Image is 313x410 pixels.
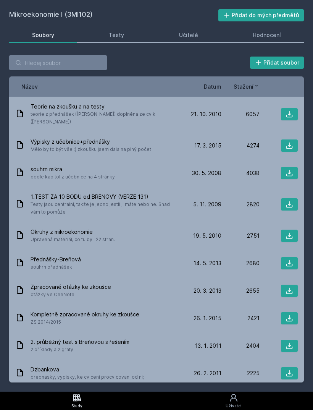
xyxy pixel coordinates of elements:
a: Učitelé [156,28,221,43]
span: ZS 2014/2015 [31,318,139,326]
span: Dzbankova [31,366,144,373]
div: Soubory [32,31,54,39]
span: 14. 5. 2013 [194,259,221,267]
span: Testy jsou centralní, takže je jedno jestli ji máte nebo ne. Snad vám to pomůže [31,201,180,216]
input: Hledej soubor [9,55,107,70]
button: Stažení [234,83,260,91]
span: 2 příklady a 2 grafy [31,346,129,353]
div: 2820 [221,201,260,208]
span: Přednášky-Breňová [31,256,81,263]
span: Okruhy z mikroekonomie [31,228,115,236]
div: 4274 [221,142,260,149]
div: 2421 [221,314,260,322]
span: souhrn přednášek [31,263,81,271]
a: Testy [86,28,147,43]
button: Přidat do mých předmětů [218,9,304,21]
span: 26. 2. 2011 [194,369,221,377]
a: Soubory [9,28,77,43]
a: Hodnocení [230,28,304,43]
div: 6057 [221,110,260,118]
span: Mělo by to být vše :) zkoušku jsem dala na plný počet [31,146,151,153]
div: 2751 [221,232,260,240]
span: Upravená materiál, co tu byl. 22 stran. [31,236,115,243]
span: Kompletně zpracované okruhy ke zkoušce [31,311,139,318]
h2: Mikroekonomie I (3MI102) [9,9,218,21]
span: 13. 1. 2011 [195,342,221,350]
div: Hodnocení [253,31,281,39]
span: prednasky, vypisky, ke cviceni procvicovani od ni; [31,373,144,381]
div: 2404 [221,342,260,350]
div: 4038 [221,169,260,177]
div: Testy [109,31,124,39]
button: Přidat soubor [250,57,304,69]
span: 21. 10. 2010 [191,110,221,118]
div: Učitelé [179,31,198,39]
span: 5. 11. 2009 [193,201,221,208]
span: 1.TEST ZA 10 BODU od BRENOVY (VERZE 131) [31,193,180,201]
div: Uživatel [226,403,242,409]
span: 2. průběžný test s Breňovou s řešením [31,338,129,346]
span: 17. 3. 2015 [194,142,221,149]
span: 30. 5. 2008 [192,169,221,177]
span: Zpracované otázky ke zkoušce [31,283,111,291]
span: teorie z přednášek ([PERSON_NAME]) doplněna ze cvik ([PERSON_NAME]) [31,110,180,126]
span: 19. 5. 2010 [193,232,221,240]
span: Výpisky z učebnice+přednášky [31,138,151,146]
div: 2680 [221,259,260,267]
span: otázky ve OneNote [31,291,111,298]
span: podle kapitol z učebnice na 4 stránky [31,173,115,181]
span: souhrn mikra [31,165,115,173]
span: Teorie na zkoušku a na testy [31,103,180,110]
span: 26. 1. 2015 [194,314,221,322]
div: 2655 [221,287,260,295]
span: Stažení [234,83,253,91]
button: Datum [204,83,221,91]
div: 2225 [221,369,260,377]
button: Název [21,83,38,91]
div: Study [71,403,82,409]
span: 20. 3. 2013 [194,287,221,295]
